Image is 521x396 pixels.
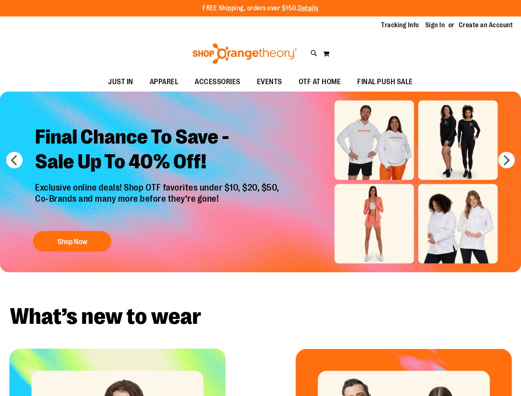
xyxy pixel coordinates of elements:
p: Exclusive online deals! Shop OTF favorites under $10, $20, $50, Co-Brands and many more before th... [29,182,288,223]
button: Shop Now [33,231,111,252]
button: next [498,152,515,168]
h2: Final Chance To Save - Sale Up To 40% Off! [29,118,288,182]
span: EVENTS [257,73,282,91]
a: Sign In [425,21,445,30]
a: FINAL PUSH SALE [349,73,421,92]
span: FINAL PUSH SALE [357,73,413,91]
a: EVENTS [249,73,290,92]
button: prev [6,152,23,168]
span: JUST IN [108,73,133,91]
a: OTF AT HOME [290,73,349,92]
span: APPAREL [150,73,179,91]
a: Details [298,5,318,12]
a: Create an Account [459,21,513,30]
span: OTF AT HOME [299,73,341,91]
a: Tracking Info [381,21,419,30]
p: FREE Shipping, orders over $150. [203,4,318,13]
img: Shop Orangetheory [191,43,298,64]
a: APPAREL [141,73,187,92]
a: JUST IN [100,73,141,92]
h2: What’s new to wear [10,305,511,328]
a: ACCESSORIES [186,73,249,92]
a: Final Chance To Save -Sale Up To 40% Off! Exclusive online deals! Shop OTF favorites under $10, $... [29,118,288,256]
span: ACCESSORIES [195,73,240,91]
